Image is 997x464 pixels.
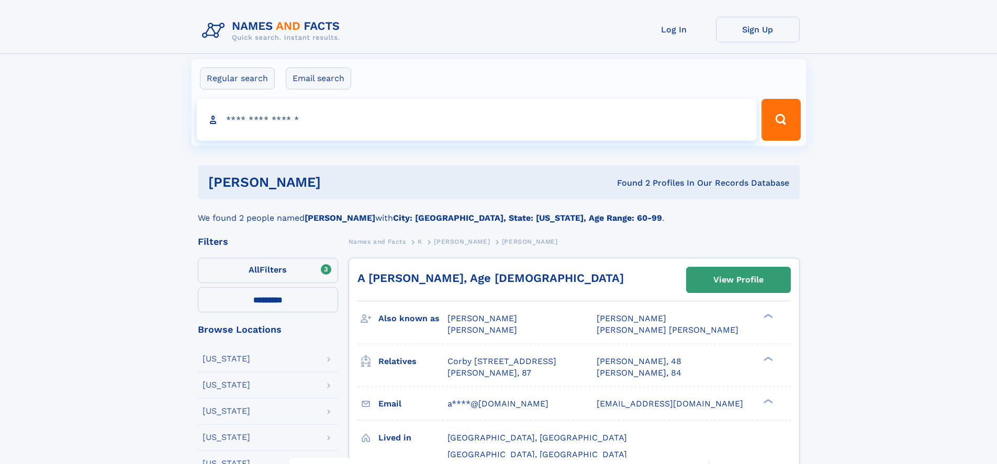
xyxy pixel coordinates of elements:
[597,356,681,367] a: [PERSON_NAME], 48
[447,367,531,379] a: [PERSON_NAME], 87
[197,99,757,141] input: search input
[198,17,349,45] img: Logo Names and Facts
[378,310,447,327] h3: Also known as
[378,429,447,447] h3: Lived in
[208,176,469,189] h1: [PERSON_NAME]
[203,355,250,363] div: [US_STATE]
[418,235,422,248] a: K
[597,313,666,323] span: [PERSON_NAME]
[447,433,627,443] span: [GEOGRAPHIC_DATA], [GEOGRAPHIC_DATA]
[286,67,351,89] label: Email search
[198,258,338,283] label: Filters
[447,356,556,367] a: Corby [STREET_ADDRESS]
[200,67,275,89] label: Regular search
[447,325,517,335] span: [PERSON_NAME]
[203,381,250,389] div: [US_STATE]
[447,449,627,459] span: [GEOGRAPHIC_DATA], [GEOGRAPHIC_DATA]
[761,398,774,404] div: ❯
[469,177,789,189] div: Found 2 Profiles In Our Records Database
[203,407,250,415] div: [US_STATE]
[249,265,260,275] span: All
[761,313,774,320] div: ❯
[357,271,624,285] a: A [PERSON_NAME], Age [DEMOGRAPHIC_DATA]
[198,199,800,224] div: We found 2 people named with .
[761,355,774,362] div: ❯
[378,395,447,413] h3: Email
[198,237,338,246] div: Filters
[393,213,662,223] b: City: [GEOGRAPHIC_DATA], State: [US_STATE], Age Range: 60-99
[447,313,517,323] span: [PERSON_NAME]
[632,17,716,42] a: Log In
[716,17,800,42] a: Sign Up
[502,238,558,245] span: [PERSON_NAME]
[434,235,490,248] a: [PERSON_NAME]
[713,268,764,292] div: View Profile
[597,325,738,335] span: [PERSON_NAME] [PERSON_NAME]
[687,267,790,292] a: View Profile
[305,213,375,223] b: [PERSON_NAME]
[349,235,406,248] a: Names and Facts
[203,433,250,442] div: [US_STATE]
[434,238,490,245] span: [PERSON_NAME]
[418,238,422,245] span: K
[198,325,338,334] div: Browse Locations
[597,367,681,379] a: [PERSON_NAME], 84
[378,353,447,370] h3: Relatives
[597,399,743,409] span: [EMAIL_ADDRESS][DOMAIN_NAME]
[761,99,800,141] button: Search Button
